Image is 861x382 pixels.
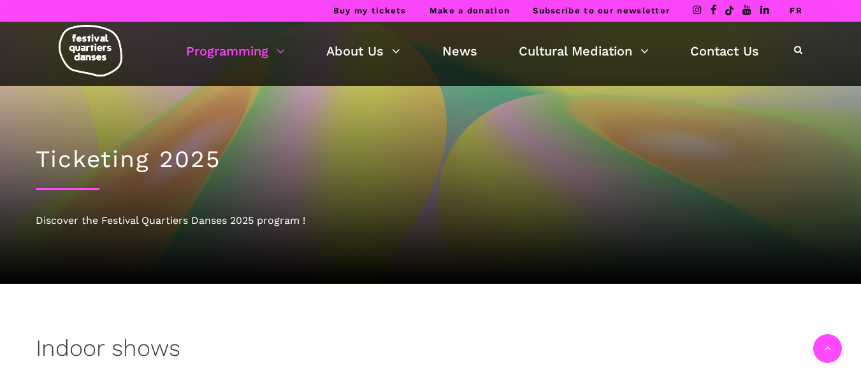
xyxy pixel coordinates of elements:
a: Programming [186,40,285,62]
a: Buy my tickets [333,6,407,15]
a: Make a donation [430,6,510,15]
a: About Us [326,40,400,62]
a: Contact Us [690,40,759,62]
h3: Indoor shows [36,335,180,367]
div: Discover the Festival Quartiers Danses 2025 program ! [36,212,826,229]
a: FR [790,6,802,15]
a: Subscribe to our newsletter [533,6,670,15]
h1: Ticketing 2025 [36,145,826,173]
a: Cultural Mediation [519,40,649,62]
img: logo-fqd-med [59,25,122,77]
a: News [442,40,477,62]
